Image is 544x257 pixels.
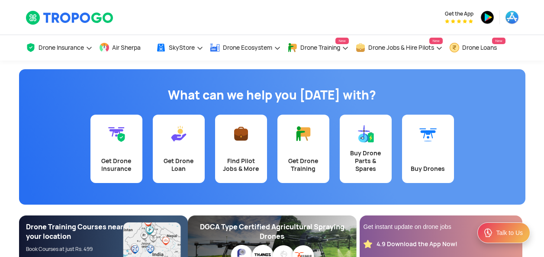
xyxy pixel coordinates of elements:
img: Get Drone Loan [170,125,187,142]
img: Find Pilot Jobs & More [232,125,250,142]
a: Drone Ecosystem [210,35,281,61]
a: Air Sherpa [99,35,149,61]
a: Get Drone Loan [153,115,205,183]
span: Drone Ecosystem [223,44,272,51]
span: New [492,38,505,44]
img: ic_Support.svg [483,228,493,238]
span: New [429,38,442,44]
a: Get Drone Insurance [90,115,142,183]
a: Drone LoansNew [449,35,505,61]
div: Get Drone Loan [158,157,200,173]
img: Get Drone Insurance [108,125,125,142]
span: New [335,38,348,44]
a: Find Pilot Jobs & More [215,115,267,183]
div: Talk to Us [496,228,523,237]
img: Buy Drones [419,125,437,142]
div: Get Drone Insurance [96,157,137,173]
span: SkyStore [169,44,195,51]
div: Get Drone Training [283,157,324,173]
div: Find Pilot Jobs & More [220,157,262,173]
div: Get instant update on drone jobs [364,222,518,231]
div: DGCA Type Certified Agricultural Spraying Drones [195,222,350,241]
a: Get Drone Training [277,115,329,183]
a: Buy Drone Parts & Spares [340,115,392,183]
img: Buy Drone Parts & Spares [357,125,374,142]
h1: What can we help you [DATE] with? [26,87,519,104]
span: Drone Insurance [39,44,84,51]
a: Drone Insurance [26,35,93,61]
a: SkyStore [156,35,203,61]
span: Drone Loans [462,44,497,51]
div: Buy Drones [407,165,449,173]
img: star_rating [364,240,372,248]
a: Drone Jobs & Hire PilotsNew [355,35,443,61]
div: Buy Drone Parts & Spares [345,149,386,173]
div: 4.9 Download the App Now! [377,240,457,248]
span: Drone Training [300,44,340,51]
a: Buy Drones [402,115,454,183]
span: Air Sherpa [112,44,141,51]
img: TropoGo Logo [26,10,114,25]
img: playstore [480,10,494,24]
div: Drone Training Courses near your location [26,222,124,241]
img: App Raking [445,19,473,23]
div: Book Courses at just Rs. 499 [26,246,124,253]
a: Drone TrainingNew [287,35,349,61]
span: Drone Jobs & Hire Pilots [368,44,434,51]
span: Get the App [445,10,473,17]
img: Get Drone Training [295,125,312,142]
img: appstore [505,10,519,24]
